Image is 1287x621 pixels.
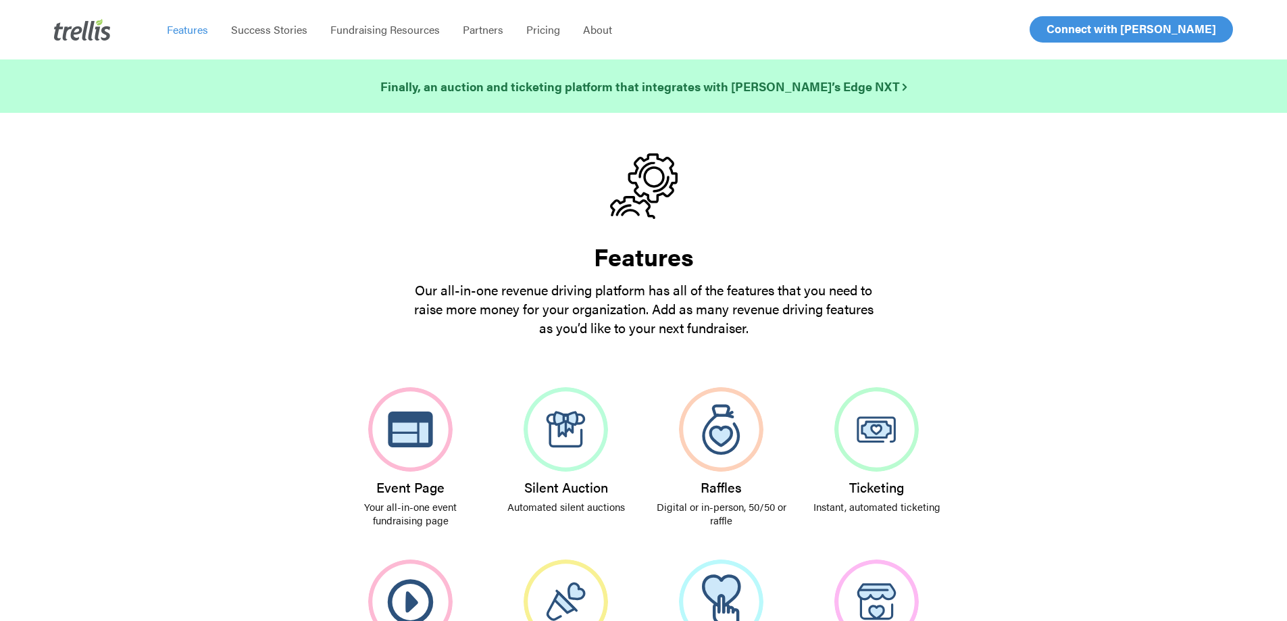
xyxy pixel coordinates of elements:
[463,22,503,37] span: Partners
[407,280,880,337] p: Our all-in-one revenue driving platform has all of the features that you need to raise more money...
[167,22,208,37] span: Features
[380,78,907,95] strong: Finally, an auction and ticketing platform that integrates with [PERSON_NAME]’s Edge NXT
[1030,16,1233,43] a: Connect with [PERSON_NAME]
[343,480,479,495] h3: Event Page
[155,23,220,36] a: Features
[333,371,488,543] a: Event Page Your all-in-one event fundraising page
[330,22,440,37] span: Fundraising Resources
[319,23,451,36] a: Fundraising Resources
[610,153,678,219] img: gears.svg
[220,23,319,36] a: Success Stories
[644,371,799,543] a: Raffles Digital or in-person, 50/50 or raffle
[368,387,453,472] img: Event Page
[343,500,479,527] p: Your all-in-one event fundraising page
[1046,20,1216,36] span: Connect with [PERSON_NAME]
[583,22,612,37] span: About
[653,500,790,527] p: Digital or in-person, 50/50 or raffle
[380,77,907,96] a: Finally, an auction and ticketing platform that integrates with [PERSON_NAME]’s Edge NXT
[653,480,790,495] h3: Raffles
[231,22,307,37] span: Success Stories
[679,387,763,472] img: Raffles
[498,480,634,495] h3: Silent Auction
[809,480,945,495] h3: Ticketing
[594,239,694,274] strong: Features
[488,371,644,530] a: Silent Auction Automated silent auctions
[54,19,111,41] img: Trellis
[572,23,624,36] a: About
[515,23,572,36] a: Pricing
[809,500,945,514] p: Instant, automated ticketing
[834,387,919,472] img: Ticketing
[524,387,608,472] img: Silent Auction
[498,500,634,514] p: Automated silent auctions
[451,23,515,36] a: Partners
[526,22,560,37] span: Pricing
[799,371,955,530] a: Ticketing Instant, automated ticketing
